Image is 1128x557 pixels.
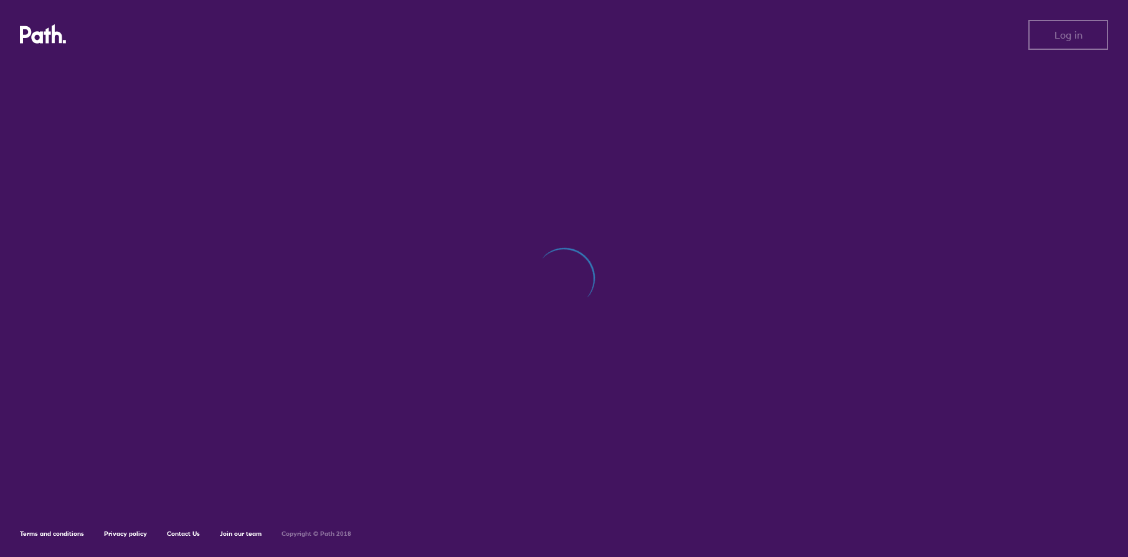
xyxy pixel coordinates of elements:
[167,530,200,538] a: Contact Us
[104,530,147,538] a: Privacy policy
[1055,29,1083,40] span: Log in
[220,530,262,538] a: Join our team
[20,530,84,538] a: Terms and conditions
[282,530,351,538] h6: Copyright © Path 2018
[1028,20,1108,50] button: Log in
